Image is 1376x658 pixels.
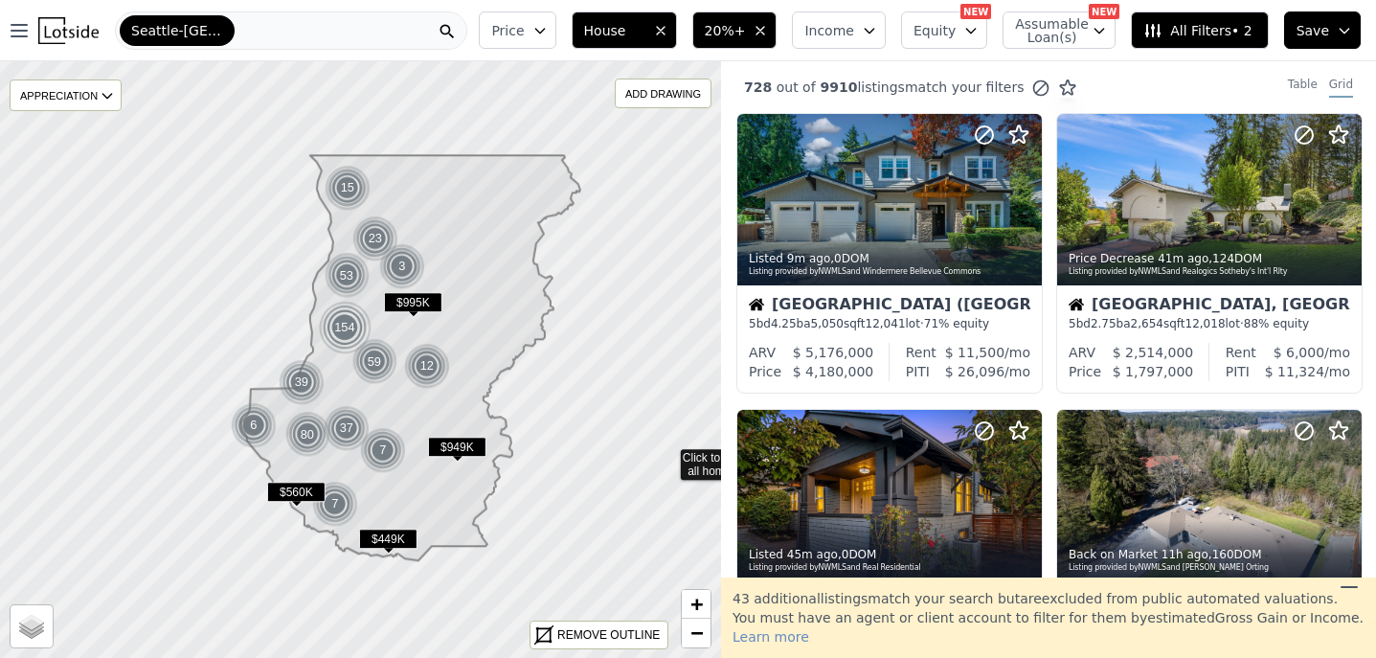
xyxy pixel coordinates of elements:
div: PITI [1226,362,1250,381]
time: 2025-08-13 14:18 [787,548,838,561]
div: Grid [1329,77,1353,98]
div: Listing provided by NWMLS and Real Residential [749,562,1032,574]
span: Price [491,21,524,40]
div: 80 [282,410,331,459]
span: $560K [267,482,326,502]
div: ARV [1069,343,1095,362]
img: g1.png [324,405,371,451]
div: Listed , 0 DOM [749,547,1032,562]
span: $ 26,096 [945,364,1004,379]
span: $ 11,324 [1265,364,1324,379]
button: Assumable Loan(s) [1003,11,1116,49]
div: 12 [404,343,450,389]
span: All Filters • 2 [1143,21,1252,40]
button: Income [792,11,886,49]
button: 20%+ [692,11,778,49]
div: Listing provided by NWMLS and Windermere Bellevue Commons [749,266,1032,278]
div: 5 bd 2.75 ba sqft lot · 88% equity [1069,316,1350,331]
img: g1.png [360,427,407,473]
span: $ 4,180,000 [793,364,874,379]
img: g2.png [282,410,332,459]
div: APPRECIATION [10,79,122,111]
div: Rent [906,343,936,362]
img: g1.png [325,165,372,211]
div: Table [1288,77,1318,98]
div: out of listings [721,78,1077,98]
span: Assumable Loan(s) [1015,17,1076,44]
div: 59 [350,337,398,386]
div: 39 [279,359,325,405]
span: $ 11,500 [945,345,1004,360]
div: Price Decrease , 124 DOM [1069,251,1352,266]
div: PITI [906,362,930,381]
span: $995K [384,292,442,312]
span: $ 6,000 [1274,345,1324,360]
button: All Filters• 2 [1131,11,1268,49]
button: Price [479,11,555,49]
a: Zoom out [682,619,711,647]
div: NEW [1089,4,1119,19]
div: REMOVE OUTLINE [557,626,660,644]
div: $560K [267,482,326,510]
button: Save [1284,11,1361,49]
time: 2025-08-13 04:19 [1162,548,1208,561]
img: g1.png [312,481,359,527]
span: match your filters [905,78,1025,97]
div: Price [749,362,781,381]
span: House [584,21,645,40]
div: [GEOGRAPHIC_DATA] ([GEOGRAPHIC_DATA]) [749,297,1030,316]
span: + [690,592,703,616]
img: g1.png [404,343,451,389]
div: 43 additional listing s match your search but are excluded from public automated valuations. You ... [721,578,1376,658]
div: $449K [359,529,417,556]
div: ADD DRAWING [616,79,711,107]
span: 2,654 [1131,317,1163,330]
time: 2025-08-13 14:54 [787,252,830,265]
img: g2.png [350,337,399,386]
span: $ 5,176,000 [793,345,874,360]
div: Price [1069,362,1101,381]
img: Lotside [38,17,99,44]
div: Listing provided by NWMLS and [PERSON_NAME] Orting [1069,562,1352,574]
div: 37 [324,405,370,451]
img: g1.png [379,243,426,289]
span: Save [1297,21,1329,40]
a: Layers [11,605,53,647]
time: 2025-08-13 14:22 [1158,252,1208,265]
span: Seattle-[GEOGRAPHIC_DATA]-[GEOGRAPHIC_DATA] [131,21,223,40]
img: g4.png [317,300,372,354]
span: 5,050 [811,317,844,330]
span: 12,018 [1185,317,1226,330]
span: 12,041 [866,317,906,330]
div: Rent [1226,343,1256,362]
span: − [690,621,703,645]
img: g1.png [231,402,278,448]
span: Learn more [733,629,809,645]
span: Income [804,21,854,40]
span: 20%+ [705,21,746,40]
div: 154 [317,300,372,354]
div: 7 [360,427,406,473]
div: /mo [1256,343,1350,362]
div: Listed , 0 DOM [749,251,1032,266]
span: $ 2,514,000 [1113,345,1194,360]
div: 5 bd 4.25 ba sqft lot · 71% equity [749,316,1030,331]
div: Listing provided by NWMLS and Realogics Sotheby's Int'l Rlty [1069,266,1352,278]
span: $949K [428,437,486,457]
div: 6 [231,402,277,448]
div: /mo [930,362,1030,381]
span: Equity [914,21,956,40]
img: g1.png [279,359,326,405]
a: Listed 9m ago,0DOMListing provided byNWMLSand Windermere Bellevue CommonsHouse[GEOGRAPHIC_DATA] (... [736,113,1041,394]
img: g1.png [352,216,399,261]
img: g2.png [322,251,372,300]
div: [GEOGRAPHIC_DATA], [GEOGRAPHIC_DATA] [1069,297,1350,316]
div: 53 [322,251,371,300]
div: $995K [384,292,442,320]
button: House [572,11,677,49]
div: Back on Market , 160 DOM [1069,547,1352,562]
span: 9910 [816,79,858,95]
div: 7 [312,481,358,527]
div: NEW [960,4,991,19]
button: Equity [901,11,987,49]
